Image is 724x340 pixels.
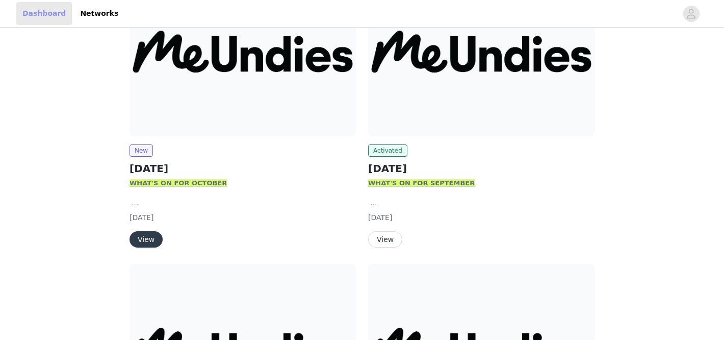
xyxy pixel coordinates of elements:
span: [DATE] [130,213,153,222]
a: View [130,236,163,244]
span: [DATE] [368,213,392,222]
strong: HAT'S ON FOR OCTOBER [137,179,227,187]
span: New [130,144,153,157]
button: View [130,231,163,248]
strong: HAT'S ON FOR SEPTEMBER [375,179,475,187]
a: View [368,236,402,244]
h2: [DATE] [130,161,356,176]
strong: W [368,179,375,187]
span: Activated [368,144,407,157]
button: View [368,231,402,248]
a: Dashboard [16,2,72,25]
strong: W [130,179,137,187]
h2: [DATE] [368,161,594,176]
div: avatar [686,6,696,22]
a: Networks [74,2,124,25]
